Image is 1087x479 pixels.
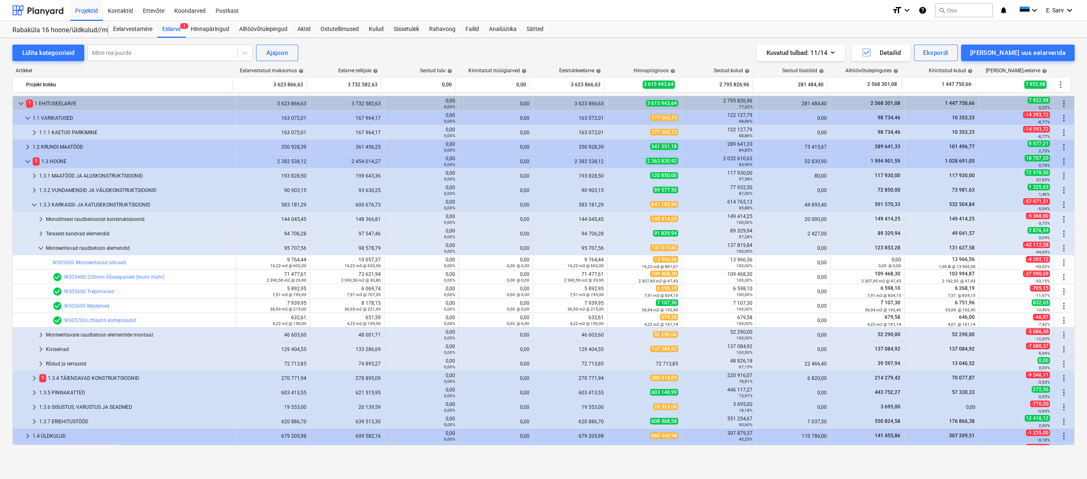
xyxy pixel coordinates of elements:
[970,47,1066,58] div: [PERSON_NAME] uus eelarverida
[759,115,827,121] div: 0,00
[1059,113,1069,123] span: Rohkem tegevusi
[669,69,675,74] span: help
[650,114,678,121] span: 177 365,73
[462,216,529,222] div: 0,00
[874,144,901,149] span: 289 641,33
[685,170,752,182] div: 117 930,00
[1025,169,1050,176] span: 72 978,50
[685,213,752,225] div: 149 414,25
[36,229,46,239] span: keyboard_arrow_right
[1059,229,1069,239] span: Rohkem tegevusi
[845,68,898,74] div: Alltöövõtulepingutes
[650,129,678,135] span: 177 365,73
[236,78,303,91] div: 3 623 866,63
[12,45,84,61] button: Lülita kategooriaid
[39,184,232,197] div: 1.3.2 VUNDAMENDID JA VÄLISKONSTRUKTSIOONID
[536,187,604,193] div: 90 903,15
[739,162,752,167] small: 85,99%
[424,21,460,38] a: Rahavoog
[874,173,901,178] span: 117 930,00
[1039,192,1050,197] small: 1,46%
[292,21,316,38] div: Aktid
[310,78,377,91] div: 3 732 582,63
[444,235,455,239] small: 0,00%
[966,69,973,74] span: help
[1059,243,1069,253] span: Rohkem tegevusi
[1025,155,1050,161] span: 18 707,20
[484,21,522,38] div: Analüütika
[1059,344,1069,354] span: Rohkem tegevusi
[736,220,752,225] small: 100,00%
[739,119,752,123] small: 68,86%
[36,214,46,224] span: keyboard_arrow_right
[1059,272,1069,282] span: Rohkem tegevusi
[1059,330,1069,340] span: Rohkem tegevusi
[646,158,678,164] span: 2 363 830,92
[1030,5,1040,15] i: keyboard_arrow_down
[923,47,948,58] div: Ekspordi
[536,231,604,237] div: 94 706,28
[939,7,945,14] span: search
[371,69,378,74] span: help
[646,100,678,107] span: 3 615 943,64
[388,185,455,196] div: 0,00
[29,417,39,427] span: keyboard_arrow_right
[1039,235,1050,240] small: 3,04%
[46,213,232,226] div: Monoliitsest raudbetoonist konstruktsioonid
[313,202,381,208] div: 600 676,73
[1059,214,1069,224] span: Rohkem tegevusi
[739,191,752,196] small: 87,00%
[1037,206,1050,211] small: -9,94%
[986,68,1047,74] div: [PERSON_NAME]-eelarve
[685,156,752,167] div: 2 032 610,63
[388,141,455,153] div: 0,00
[23,142,33,152] span: keyboard_arrow_right
[1059,373,1069,383] span: Rohkem tegevusi
[459,78,526,91] div: 0,00
[536,159,604,164] div: 2 382 538,12
[536,173,604,179] div: 193 828,50
[108,21,157,38] a: Eelarvestamine
[650,244,678,251] span: 137 819,84
[157,21,186,38] div: Eelarve
[767,47,835,58] div: Kuvatud tulbad : 11/14
[460,21,484,38] div: Failid
[239,115,306,121] div: 163 072,01
[64,274,164,280] a: W305400 220mm õõnespaneel (bruto maht)
[1059,431,1069,441] span: Rohkem tegevusi
[26,97,232,110] div: 1 EHITUSEELARVE
[522,21,548,38] a: Sätted
[22,47,74,58] div: Lülita kategooriaid
[316,21,364,38] a: Ostutellimused
[462,130,529,135] div: 0,00
[536,115,604,121] div: 163 072,01
[29,402,39,412] span: keyboard_arrow_right
[462,115,529,121] div: 0,00
[1028,97,1050,104] span: 7 922,98
[1046,439,1087,479] iframe: Chat Widget
[817,69,824,74] span: help
[536,202,604,208] div: 583 181,29
[33,155,232,168] div: 1.3 HOONE
[1059,171,1069,181] span: Rohkem tegevusi
[313,130,381,135] div: 167 964,17
[536,144,604,150] div: 350 928,39
[739,235,752,239] small: 97,28%
[948,245,975,251] span: 131 627,58
[1036,178,1050,182] small: 37,65%
[902,5,912,15] i: keyboard_arrow_down
[877,115,901,121] span: 98 734,46
[870,100,901,106] span: 2 568 301,08
[1059,417,1069,427] span: Rohkem tegevusi
[29,128,39,138] span: keyboard_arrow_right
[874,245,901,251] span: 123 853,28
[64,289,114,294] a: W305600 Trepimarsid
[462,231,529,237] div: 0,00
[1059,359,1069,369] span: Rohkem tegevusi
[234,21,292,38] a: Alltöövõtulepingud
[653,187,678,193] span: 89 577,50
[1040,69,1047,74] span: help
[1059,142,1069,152] span: Rohkem tegevusi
